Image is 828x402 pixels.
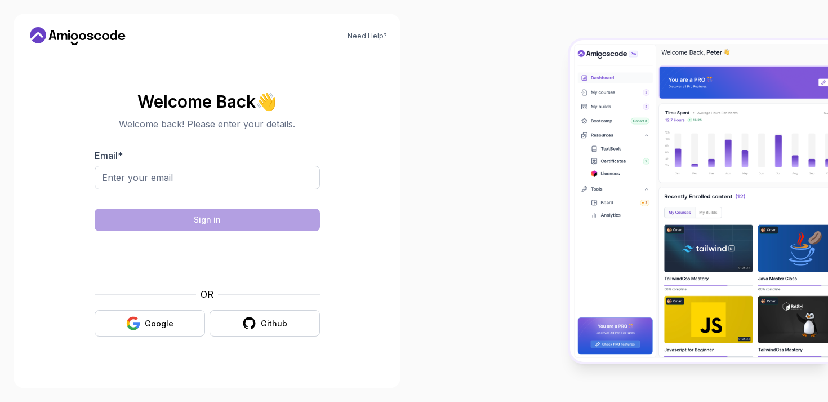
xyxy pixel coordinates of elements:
label: Email * [95,150,123,161]
a: Need Help? [348,32,387,41]
img: Amigoscode Dashboard [570,40,828,361]
button: Github [210,310,320,337]
iframe: Widget containing checkbox for hCaptcha security challenge [122,238,292,281]
input: Enter your email [95,166,320,189]
button: Google [95,310,205,337]
p: OR [201,288,213,301]
p: Welcome back! Please enter your details. [95,117,320,131]
div: Sign in [194,214,221,226]
button: Sign in [95,209,320,231]
div: Google [145,318,173,329]
a: Home link [27,27,128,45]
h2: Welcome Back [95,92,320,111]
span: 👋 [256,92,277,111]
div: Github [261,318,287,329]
